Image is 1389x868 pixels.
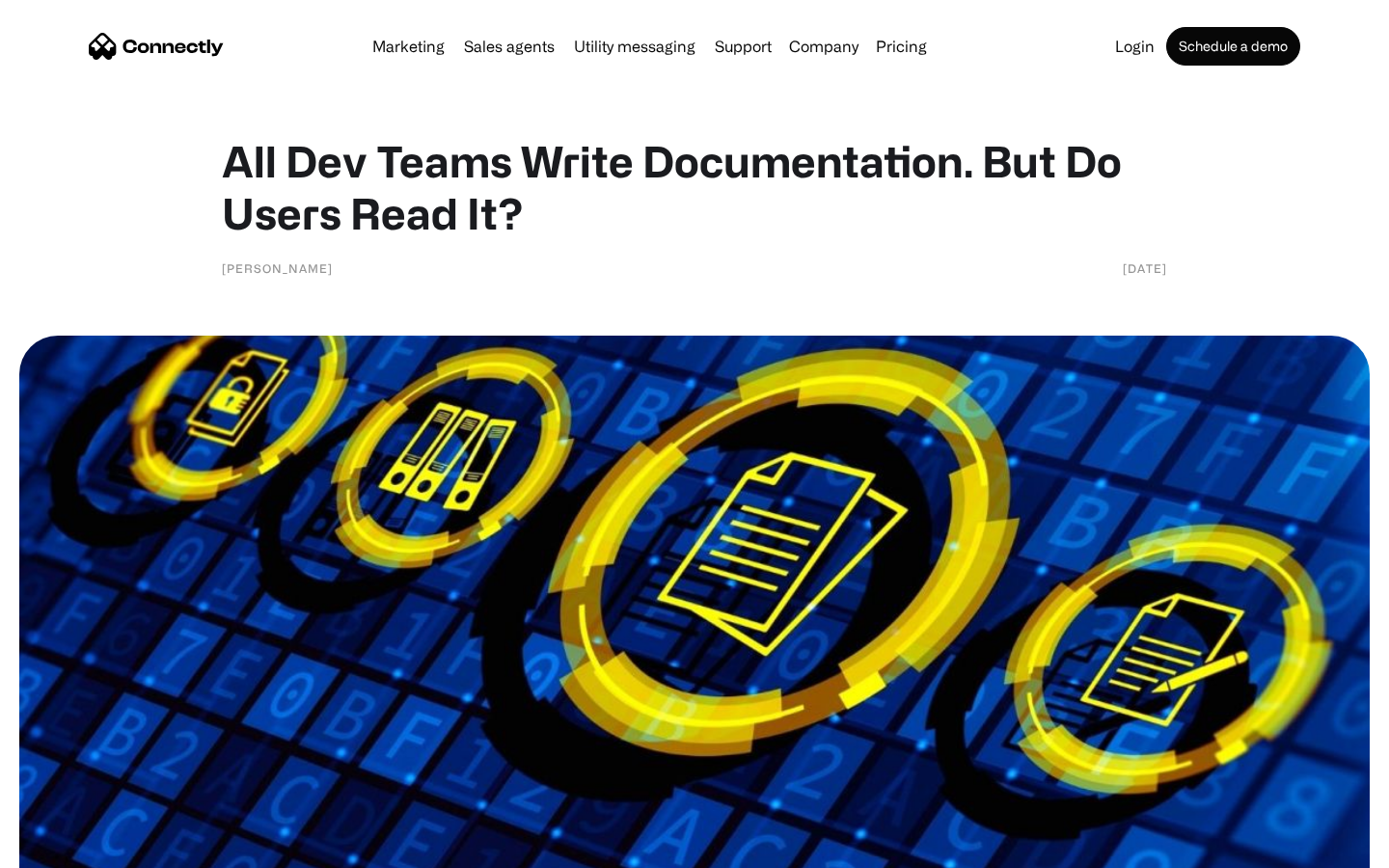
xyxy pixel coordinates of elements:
[19,834,116,861] aside: Language selected: English
[1107,39,1162,54] a: Login
[707,39,779,54] a: Support
[566,39,703,54] a: Utility messaging
[868,39,935,54] a: Pricing
[783,33,864,60] div: Company
[222,258,333,278] div: [PERSON_NAME]
[222,135,1167,239] h1: All Dev Teams Write Documentation. But Do Users Read It?
[89,32,224,61] a: home
[1166,27,1300,66] a: Schedule a demo
[1123,258,1167,278] div: [DATE]
[365,39,452,54] a: Marketing
[456,39,562,54] a: Sales agents
[789,33,858,60] div: Company
[39,834,116,861] ul: Language list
